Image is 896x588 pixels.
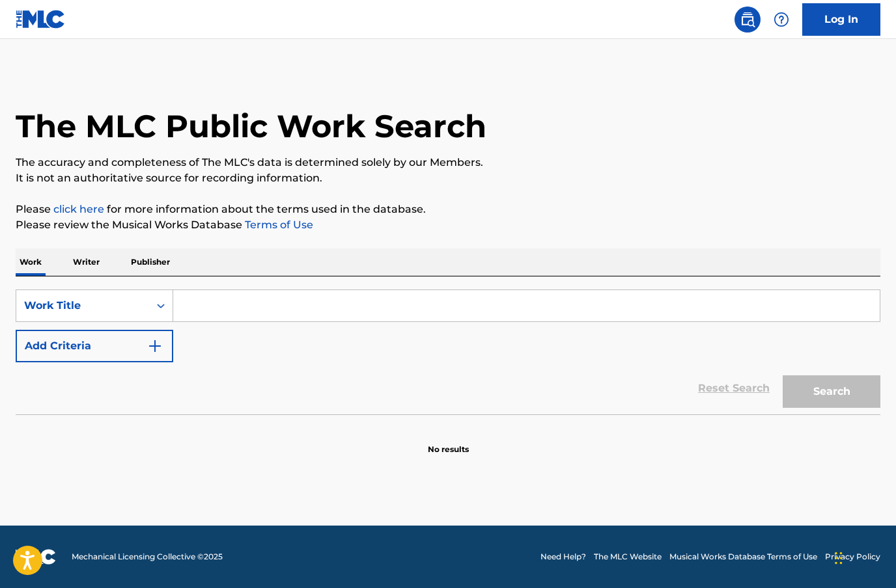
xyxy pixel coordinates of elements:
div: Drag [835,539,843,578]
img: help [774,12,789,27]
a: click here [53,203,104,215]
p: Writer [69,248,104,276]
p: Publisher [127,248,174,276]
p: Work [16,248,46,276]
div: Help [768,7,794,33]
iframe: Chat Widget [831,526,896,588]
p: It is not an authoritative source for recording information. [16,170,880,186]
span: Mechanical Licensing Collective © 2025 [72,551,223,563]
a: Log In [802,3,880,36]
img: 9d2ae6d4665cec9f34b9.svg [147,338,163,354]
img: MLC Logo [16,10,66,29]
a: The MLC Website [594,551,662,563]
p: Please for more information about the terms used in the database. [16,202,880,217]
img: logo [16,549,56,565]
a: Public Search [735,7,761,33]
a: Need Help? [540,551,586,563]
p: No results [428,428,469,455]
form: Search Form [16,289,880,414]
p: The accuracy and completeness of The MLC's data is determined solely by our Members. [16,155,880,170]
p: Please review the Musical Works Database [16,217,880,233]
div: Work Title [24,298,141,314]
h1: The MLC Public Work Search [16,107,486,146]
a: Musical Works Database Terms of Use [669,551,817,563]
img: search [740,12,755,27]
a: Terms of Use [242,219,313,231]
button: Add Criteria [16,330,173,362]
a: Privacy Policy [825,551,880,563]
